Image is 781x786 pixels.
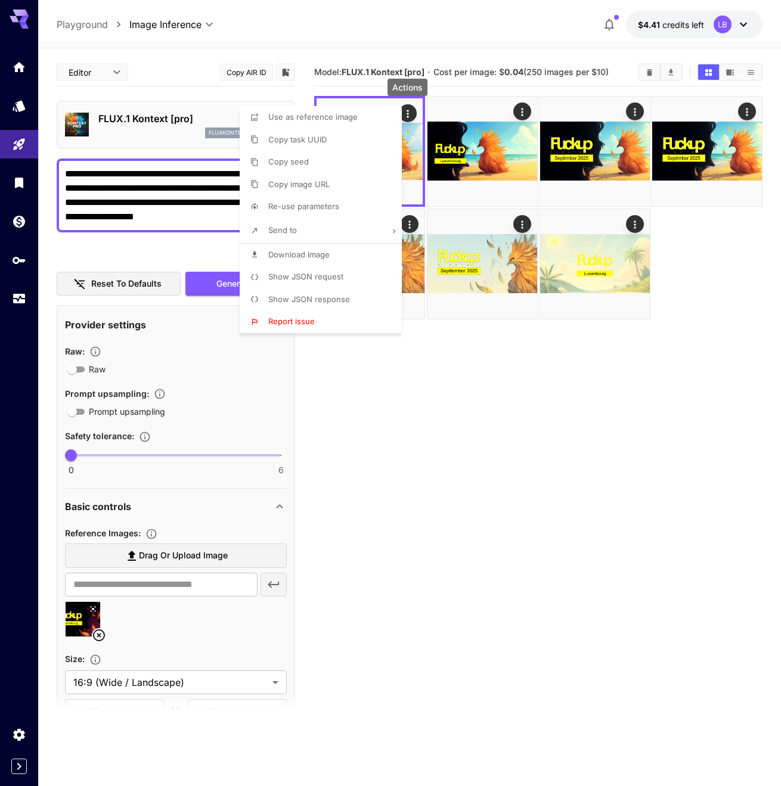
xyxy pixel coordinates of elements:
[388,79,427,96] div: Actions
[268,225,297,235] span: Send to
[268,294,350,304] span: Show JSON response
[268,201,339,211] span: Re-use parameters
[268,250,330,259] span: Download Image
[268,112,358,122] span: Use as reference image
[268,272,343,281] span: Show JSON request
[268,179,330,189] span: Copy image URL
[268,135,327,144] span: Copy task UUID
[268,316,315,326] span: Report issue
[268,157,309,166] span: Copy seed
